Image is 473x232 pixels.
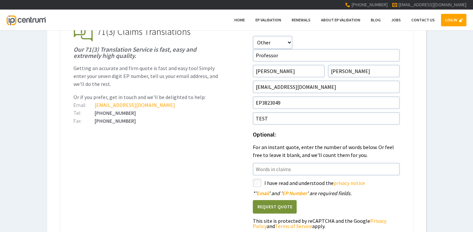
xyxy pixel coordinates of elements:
[253,163,400,175] input: Words in claims
[334,180,365,186] a: privacy notice
[97,26,191,38] span: 71(3) Claims Translations
[253,179,261,187] label: styled-checkbox
[253,218,386,229] a: Privacy Policy
[387,14,405,26] a: Jobs
[391,17,401,22] span: Jobs
[371,17,381,22] span: Blog
[230,14,249,26] a: Home
[74,46,221,59] h1: Our 71(3) Translation Service is fast, easy and extremely high quality.
[253,132,400,138] h1: Optional:
[255,17,281,22] span: EP Validation
[251,14,285,26] a: EP Validation
[328,65,400,77] input: Surname
[275,223,312,229] a: Terms of Service
[253,112,400,125] input: Your Reference
[253,65,325,77] input: First Name
[74,93,221,101] p: Or if you prefer, get in touch and we'll be delighted to help:
[367,14,385,26] a: Blog
[264,179,400,187] label: I have read and understood the
[253,96,400,109] input: EP Number
[253,191,400,196] div: ' ' and ' ' are required fields.
[7,10,45,30] a: IP Centrum
[398,2,466,8] a: [EMAIL_ADDRESS][DOMAIN_NAME]
[253,143,400,159] p: For an instant quote, enter the number of words below. Or feel free to leave it blank, and we'll ...
[74,64,221,88] p: Getting an accurate and firm quote is fast and easy too! Simply enter your seven digit EP number,...
[282,190,307,196] span: EP Number
[74,118,221,123] div: [PHONE_NUMBER]
[74,110,221,116] div: [PHONE_NUMBER]
[287,14,315,26] a: Renewals
[253,81,400,93] input: Email
[292,17,310,22] span: Renewals
[253,218,400,229] div: This site is protected by reCAPTCHA and the Google and apply.
[74,118,95,123] div: Fax:
[411,17,435,22] span: Contact Us
[253,200,297,214] button: Request Quote
[321,17,360,22] span: About EP Validation
[351,2,388,8] span: [PHONE_NUMBER]
[234,17,245,22] span: Home
[74,102,95,108] div: Email:
[74,110,95,116] div: Tel:
[441,14,466,26] a: LOG IN
[317,14,365,26] a: About EP Validation
[407,14,439,26] a: Contact Us
[256,190,269,196] span: Email
[95,102,175,108] a: [EMAIL_ADDRESS][DOMAIN_NAME]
